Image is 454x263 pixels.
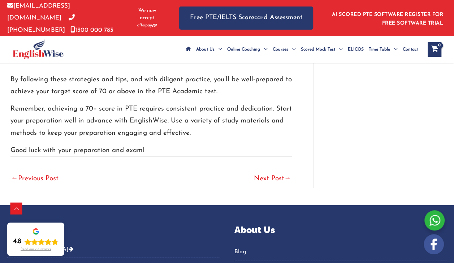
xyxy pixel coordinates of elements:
[7,15,75,33] a: [PHONE_NUMBER]
[424,234,444,254] img: white-facebook.png
[227,37,260,62] span: Online Coaching
[137,23,157,27] img: Afterpay-Logo
[298,37,345,62] a: Scored Mock TestMenu Toggle
[196,37,215,62] span: About Us
[369,37,390,62] span: Time Table
[21,247,51,251] div: Read our 718 reviews
[345,37,366,62] a: ELICOS
[10,103,292,139] p: Remember, achieving a 70+ score in PTE requires consistent practice and dedication. Start your pr...
[10,73,292,98] p: By following these strategies and tips, and with diligent practice, you’ll be well-prepared to ac...
[7,246,220,258] button: [GEOGRAPHIC_DATA]
[403,37,418,62] span: Contact
[215,37,222,62] span: Menu Toggle
[234,223,447,237] p: About Us
[7,223,220,237] p: Locations
[273,37,288,62] span: Courses
[10,144,292,156] p: Good luck with your preparation and exam!
[183,37,420,62] nav: Site Navigation: Main Menu
[234,246,447,258] a: Blog
[70,27,113,33] a: 1300 000 783
[335,37,343,62] span: Menu Toggle
[10,156,292,187] nav: Post navigation
[179,7,313,29] a: Free PTE/IELTS Scorecard Assessment
[7,3,70,21] a: [EMAIL_ADDRESS][DOMAIN_NAME]
[288,37,296,62] span: Menu Toggle
[254,171,291,187] a: Next Post
[260,37,268,62] span: Menu Toggle
[11,175,18,182] span: ←
[428,42,441,57] a: View Shopping Cart, empty
[328,6,447,30] aside: Header Widget 1
[270,37,298,62] a: CoursesMenu Toggle
[13,237,21,246] div: 4.8
[301,37,335,62] span: Scored Mock Test
[284,175,291,182] span: →
[348,37,364,62] span: ELICOS
[332,12,444,26] a: AI SCORED PTE SOFTWARE REGISTER FOR FREE SOFTWARE TRIAL
[13,237,59,246] div: Rating: 4.8 out of 5
[366,37,400,62] a: Time TableMenu Toggle
[225,37,270,62] a: Online CoachingMenu Toggle
[13,39,64,59] img: cropped-ew-logo
[133,7,161,22] span: We now accept
[194,37,225,62] a: About UsMenu Toggle
[400,37,420,62] a: Contact
[11,171,59,187] a: Previous Post
[390,37,398,62] span: Menu Toggle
